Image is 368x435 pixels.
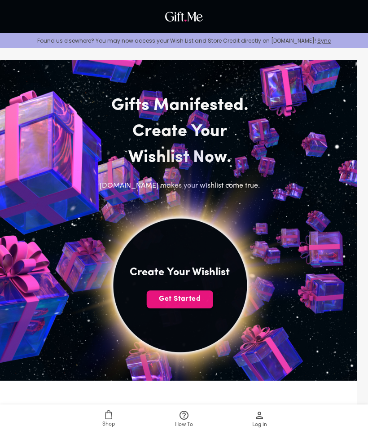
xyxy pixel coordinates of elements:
a: Sync [317,37,331,44]
h4: Create Your Wishlist [130,265,230,280]
a: How To [146,404,222,435]
a: Shop [71,404,146,435]
h2: Gifts Manifested. [87,93,273,119]
a: Log in [222,404,297,435]
img: GiftMe Logo [163,9,205,24]
span: Shop [102,420,115,429]
span: How To [175,421,193,429]
span: Get Started [147,294,213,304]
p: Found us elsewhere? You may now access your Wish List and Store Credit directly on [DOMAIN_NAME]! [7,37,361,44]
span: Log in [252,421,267,429]
button: Get Started [147,290,213,308]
